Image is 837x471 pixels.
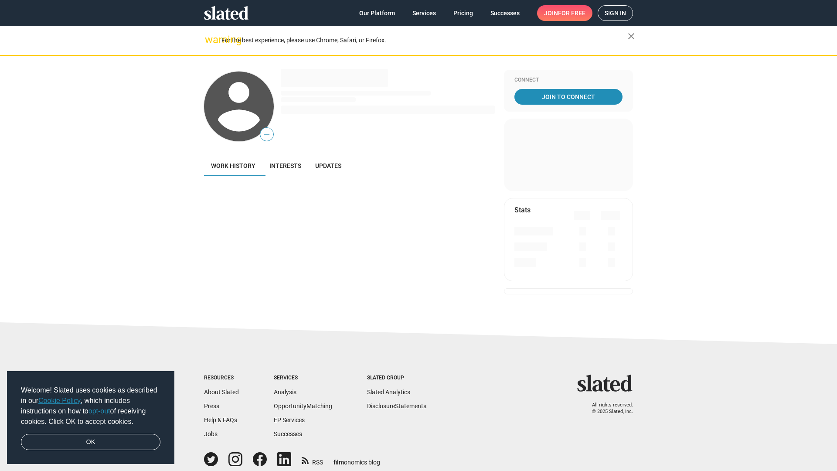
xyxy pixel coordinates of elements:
[262,155,308,176] a: Interests
[605,6,626,20] span: Sign in
[333,459,344,466] span: film
[204,430,218,437] a: Jobs
[274,416,305,423] a: EP Services
[367,389,410,396] a: Slated Analytics
[302,453,323,467] a: RSS
[204,389,239,396] a: About Slated
[274,403,332,410] a: OpportunityMatching
[205,34,215,45] mat-icon: warning
[405,5,443,21] a: Services
[598,5,633,21] a: Sign in
[211,162,255,169] span: Work history
[537,5,592,21] a: Joinfor free
[514,89,623,105] a: Join To Connect
[514,77,623,84] div: Connect
[7,371,174,464] div: cookieconsent
[274,430,302,437] a: Successes
[558,5,585,21] span: for free
[514,205,531,215] mat-card-title: Stats
[446,5,480,21] a: Pricing
[367,375,426,382] div: Slated Group
[204,416,237,423] a: Help & FAQs
[260,129,273,140] span: —
[88,407,110,415] a: opt-out
[308,155,348,176] a: Updates
[412,5,436,21] span: Services
[544,5,585,21] span: Join
[333,451,380,467] a: filmonomics blog
[204,155,262,176] a: Work history
[626,31,636,41] mat-icon: close
[274,389,296,396] a: Analysis
[38,397,81,404] a: Cookie Policy
[21,385,160,427] span: Welcome! Slated uses cookies as described in our , which includes instructions on how to of recei...
[221,34,628,46] div: For the best experience, please use Chrome, Safari, or Firefox.
[367,403,426,410] a: DisclosureStatements
[359,5,395,21] span: Our Platform
[269,162,301,169] span: Interests
[516,89,621,105] span: Join To Connect
[352,5,402,21] a: Our Platform
[583,402,633,415] p: All rights reserved. © 2025 Slated, Inc.
[204,375,239,382] div: Resources
[490,5,520,21] span: Successes
[274,375,332,382] div: Services
[315,162,341,169] span: Updates
[204,403,219,410] a: Press
[483,5,527,21] a: Successes
[21,434,160,451] a: dismiss cookie message
[453,5,473,21] span: Pricing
